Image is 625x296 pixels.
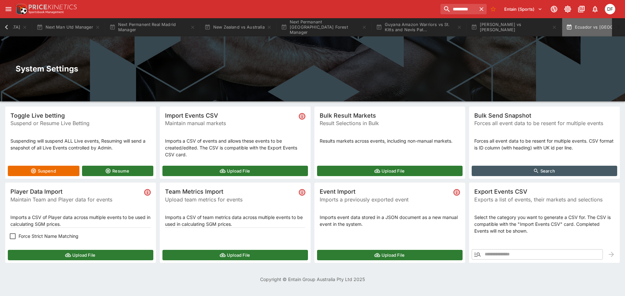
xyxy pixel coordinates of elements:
span: Player Data Import [10,188,142,195]
span: Suspend or Resume Live Betting [10,119,151,127]
span: Bulk Result Markets [320,112,460,119]
button: Upload File [162,250,308,260]
span: Maintain manual markets [165,119,296,127]
div: David Foster [605,4,615,14]
span: Maintain Team and Player data for events [10,196,142,203]
p: Imports a CSV of events and allows these events to be created/edited. The CSV is compatible with ... [165,137,305,158]
button: Toggle light/dark mode [562,3,574,15]
span: Export Events CSV [474,188,615,195]
button: open drawer [3,3,14,15]
button: Next Permanent Real Madrid Manager [105,18,199,36]
button: Upload File [162,166,308,176]
button: Upload File [317,250,463,260]
span: Bulk Send Snapshot [474,112,615,119]
img: Sportsbook Management [29,11,64,14]
h2: System Settings [16,64,609,74]
p: Suspending will suspend ALL Live events, Resuming will send a snapshot of all Live Events control... [10,137,151,151]
p: Imports a CSV of Player data across multiple events to be used in calculating SGM prices. [10,214,151,227]
span: Event Import [320,188,451,195]
img: PriceKinetics [29,5,77,9]
button: Guyana Amazon Warriors vs St. Kitts and Nevis Pat... [372,18,466,36]
p: Imports event data stored in a JSON document as a new manual event in the system. [320,214,460,227]
button: Connected to PK [548,3,560,15]
button: Search [472,166,617,176]
button: Upload File [8,250,153,260]
button: Notifications [589,3,601,15]
span: Result Selections in Bulk [320,119,460,127]
button: No Bookmarks [488,4,498,14]
p: Results markets across events, including non-manual markets. [320,137,460,144]
button: Upload File [317,166,463,176]
span: Upload team metrics for events [165,196,296,203]
span: Exports a list of events, their markets and selections [474,196,615,203]
span: Toggle Live betting [10,112,151,119]
span: Import Events CSV [165,112,296,119]
button: Resume [82,166,154,176]
p: Forces all event data to be resent for multiple events. CSV format is ID column (with heading) wi... [474,137,615,151]
button: David Foster [603,2,617,16]
span: Forces all event data to be resent for multiple events [474,119,615,127]
span: Team Metrics Import [165,188,296,195]
span: Force Strict Name Matching [19,233,78,239]
input: search [440,4,476,14]
button: New Zealand vs Australia [201,18,276,36]
button: Next Man Utd Manager [33,18,104,36]
button: Next Permanant [GEOGRAPHIC_DATA] Forest Manager [277,18,371,36]
span: Imports a previously exported event [320,196,451,203]
button: Suspend [8,166,79,176]
button: Select Tenant [500,4,546,14]
button: [PERSON_NAME] vs [PERSON_NAME] [467,18,561,36]
p: Imports a CSV of team metrics data across multiple events to be used in calculating SGM prices. [165,214,305,227]
p: Select the category you want to generate a CSV for. The CSV is compatible with the "Import Events... [474,214,615,234]
button: Documentation [576,3,587,15]
img: PriceKinetics Logo [14,3,27,16]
